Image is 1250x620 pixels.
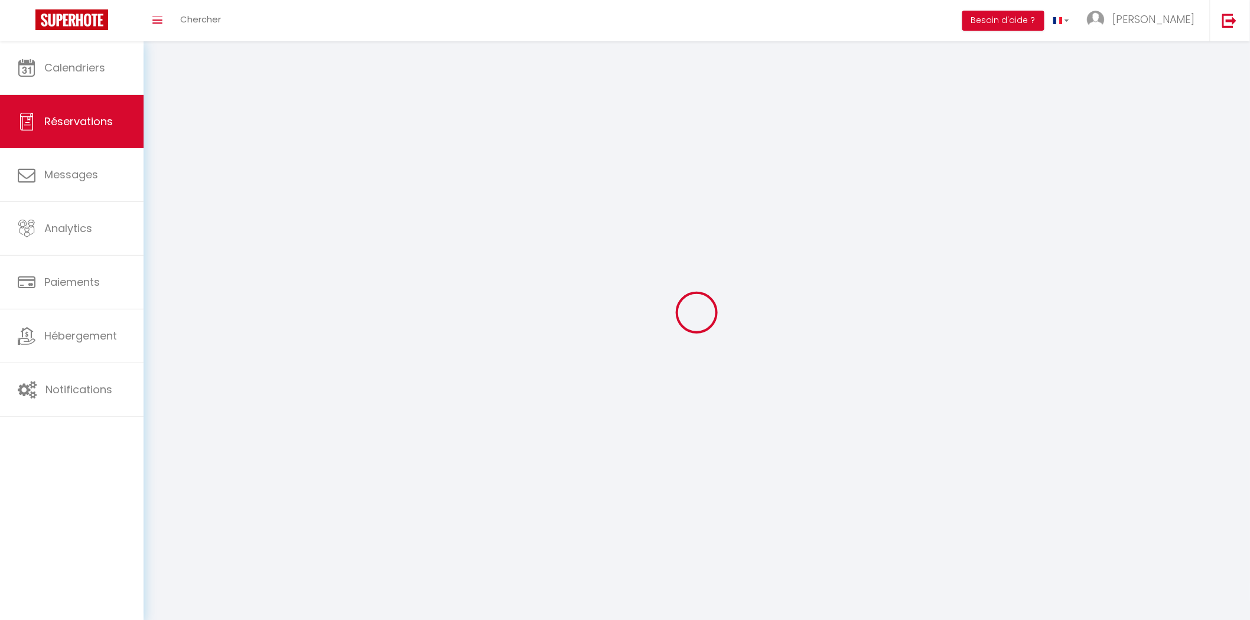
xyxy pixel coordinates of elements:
img: logout [1222,13,1237,28]
button: Besoin d'aide ? [962,11,1044,31]
img: ... [1087,11,1105,28]
img: Super Booking [35,9,108,30]
button: Ouvrir le widget de chat LiveChat [9,5,45,40]
span: Réservations [44,114,113,129]
span: Messages [44,167,98,182]
span: Calendriers [44,60,105,75]
span: Paiements [44,275,100,289]
span: [PERSON_NAME] [1112,12,1195,27]
span: Hébergement [44,328,117,343]
span: Chercher [180,13,221,25]
span: Analytics [44,221,92,236]
span: Notifications [45,382,112,397]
